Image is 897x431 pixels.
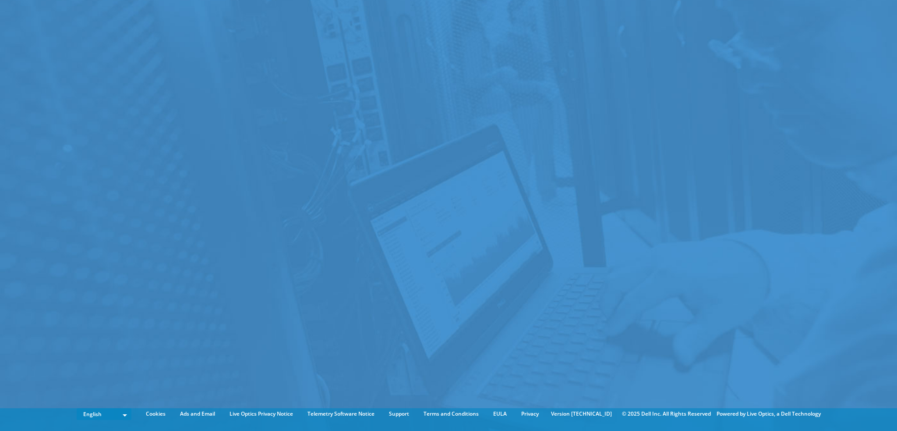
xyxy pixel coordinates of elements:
[139,409,172,419] a: Cookies
[618,409,715,419] li: © 2025 Dell Inc. All Rights Reserved
[487,409,513,419] a: EULA
[417,409,485,419] a: Terms and Conditions
[515,409,545,419] a: Privacy
[382,409,416,419] a: Support
[173,409,222,419] a: Ads and Email
[547,409,616,419] li: Version [TECHNICAL_ID]
[223,409,300,419] a: Live Optics Privacy Notice
[301,409,381,419] a: Telemetry Software Notice
[717,409,821,419] li: Powered by Live Optics, a Dell Technology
